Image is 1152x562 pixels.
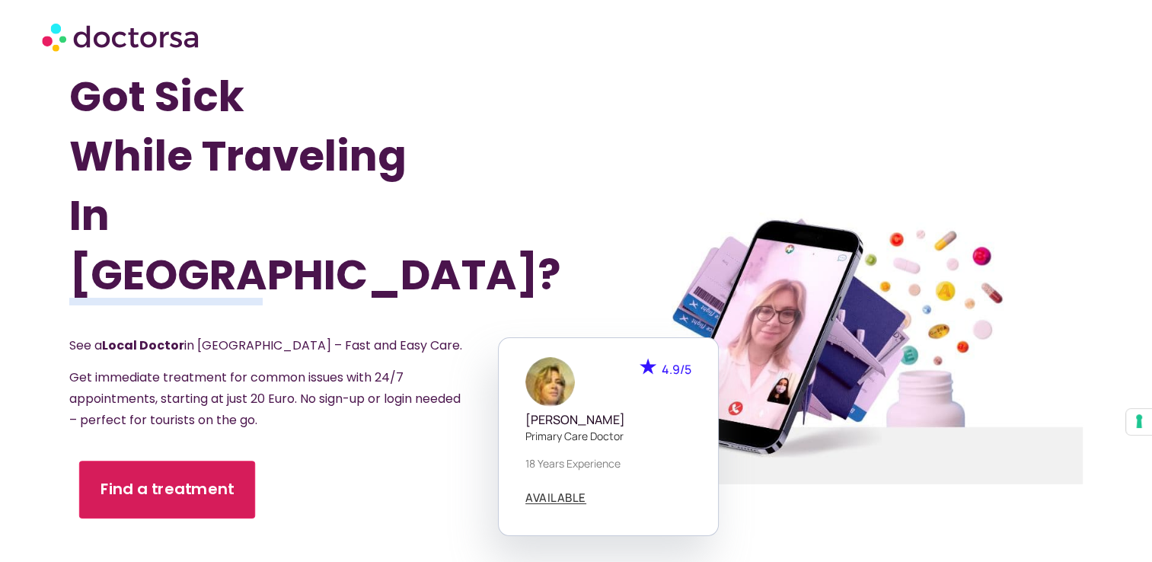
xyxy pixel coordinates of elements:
strong: Local Doctor [102,337,184,354]
p: 18 years experience [525,455,691,471]
span: See a in [GEOGRAPHIC_DATA] – Fast and Easy Care. [69,337,462,354]
button: Your consent preferences for tracking technologies [1126,409,1152,435]
span: AVAILABLE [525,492,586,503]
h5: [PERSON_NAME] [525,413,691,427]
a: Find a treatment [79,461,255,519]
p: Primary care doctor [525,428,691,444]
span: 4.9/5 [662,361,691,378]
span: Get immediate treatment for common issues with 24/7 appointments, starting at just 20 Euro. No si... [69,369,461,429]
h1: Got Sick While Traveling In [GEOGRAPHIC_DATA]? [69,67,500,305]
a: AVAILABLE [525,492,586,504]
span: Find a treatment [101,478,235,500]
